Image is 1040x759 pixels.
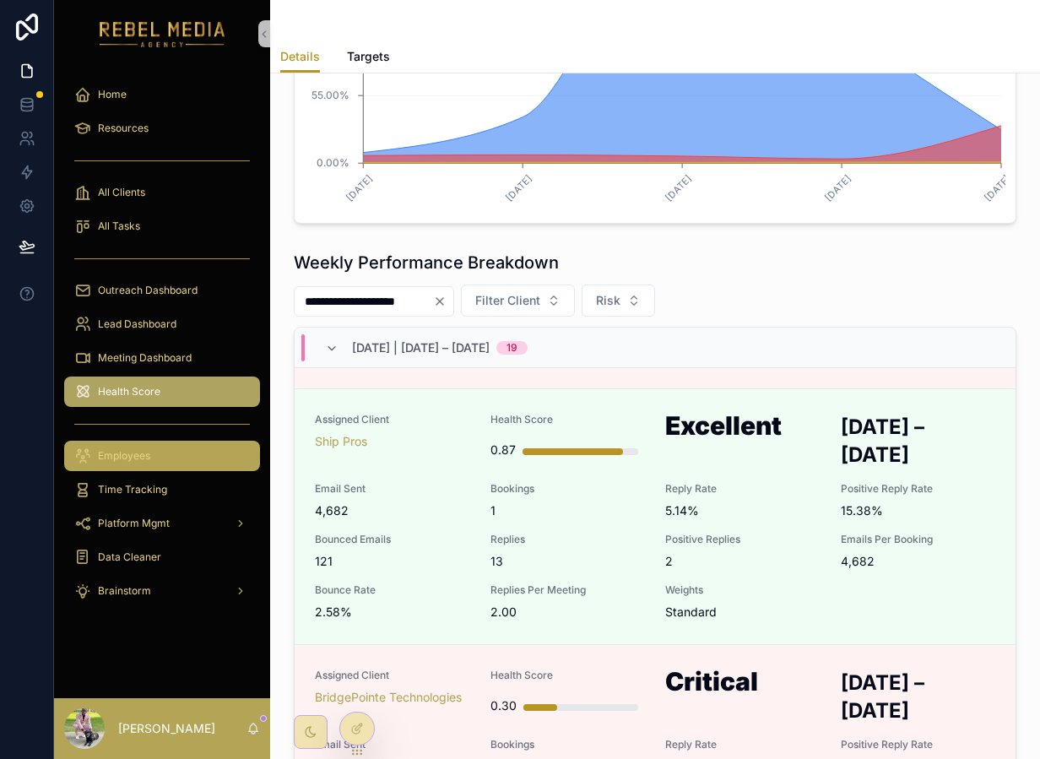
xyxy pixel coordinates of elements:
a: All Tasks [64,211,260,241]
text: [DATE] [504,173,534,203]
span: Health Score [490,413,646,426]
span: Reply Rate [665,738,821,751]
span: 1 [490,502,646,519]
span: Standard [665,604,717,621]
span: Positive Reply Rate [841,738,996,751]
span: Email Sent [315,482,470,496]
text: [DATE] [344,173,375,203]
a: Time Tracking [64,474,260,505]
span: Health Score [490,669,646,682]
span: Email Sent [315,738,470,751]
span: Targets [347,48,390,65]
span: Replies [490,533,646,546]
a: Outreach Dashboard [64,275,260,306]
h1: Weekly Performance Breakdown [294,251,559,274]
span: Positive Reply Rate [841,482,996,496]
span: Meeting Dashboard [98,351,192,365]
span: 2.00 [490,604,646,621]
tspan: 0.00% [317,156,349,169]
span: All Clients [98,186,145,199]
h2: [DATE] – [DATE] [841,413,996,469]
div: 0.87 [490,433,516,467]
a: Lead Dashboard [64,309,260,339]
span: Assigned Client [315,413,470,426]
span: 121 [315,553,470,570]
text: [DATE] [822,173,853,203]
span: Employees [98,449,150,463]
span: Health Score [98,385,160,398]
span: Assigned Client [315,669,470,682]
span: Lead Dashboard [98,317,176,331]
span: Platform Mgmt [98,517,170,530]
span: Bookings [490,482,646,496]
a: Health Score [64,377,260,407]
a: Home [64,79,260,110]
span: 2 [665,553,821,570]
span: All Tasks [98,220,140,233]
span: Bounced Emails [315,533,470,546]
a: Details [280,41,320,73]
a: Assigned ClientShip ProsHealth Score0.87Excellent[DATE] – [DATE]Email Sent4,682Bookings1Reply Rat... [295,388,1016,644]
img: App logo [100,20,225,47]
span: Data Cleaner [98,550,161,564]
div: 19 [506,341,517,355]
h2: [DATE] – [DATE] [841,669,996,724]
span: Home [98,88,127,101]
h1: Critical [665,669,821,701]
span: 4,682 [315,502,470,519]
div: scrollable content [54,68,270,628]
a: Resources [64,113,260,144]
span: Bookings [490,738,646,751]
a: Brainstorm [64,576,260,606]
span: 4,682 [841,553,996,570]
h1: Excellent [665,413,821,445]
span: Details [280,48,320,65]
a: Platform Mgmt [64,508,260,539]
div: 0.30 [490,689,517,723]
span: Replies Per Meeting [490,583,646,597]
span: 13 [490,553,646,570]
span: 15.38% [841,502,996,519]
span: Risk [596,292,620,309]
span: [DATE] | [DATE] – [DATE] [352,339,490,356]
a: Data Cleaner [64,542,260,572]
p: [PERSON_NAME] [118,720,215,737]
span: Resources [98,122,149,135]
text: [DATE] [982,173,1012,203]
a: Targets [347,41,390,75]
span: Filter Client [475,292,540,309]
span: Time Tracking [98,483,167,496]
button: Select Button [461,285,575,317]
span: 2.58% [315,604,470,621]
a: Meeting Dashboard [64,343,260,373]
span: Weights [665,583,821,597]
button: Select Button [582,285,655,317]
text: [DATE] [664,173,694,203]
a: All Clients [64,177,260,208]
span: Outreach Dashboard [98,284,198,297]
span: Brainstorm [98,584,151,598]
span: 5.14% [665,502,821,519]
span: Reply Rate [665,482,821,496]
span: Positive Replies [665,533,821,546]
span: Emails Per Booking [841,533,996,546]
a: BridgePointe Technologies [315,689,462,706]
tspan: 55.00% [311,89,349,101]
a: Ship Pros [315,433,367,450]
button: Clear [433,295,453,308]
span: Bounce Rate [315,583,470,597]
a: Employees [64,441,260,471]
